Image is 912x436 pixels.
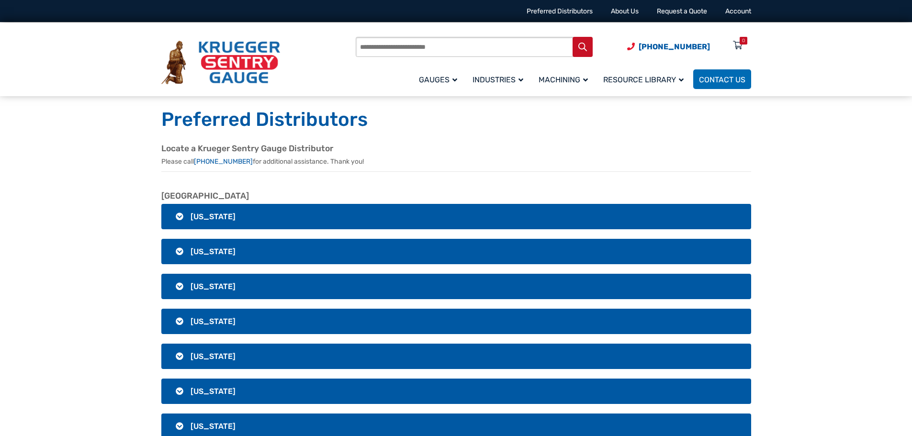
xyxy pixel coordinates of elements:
h2: [GEOGRAPHIC_DATA] [161,191,751,201]
a: Industries [467,68,533,90]
h1: Preferred Distributors [161,108,751,132]
a: Account [725,7,751,15]
a: Resource Library [597,68,693,90]
span: [PHONE_NUMBER] [639,42,710,51]
span: [US_STATE] [191,212,236,221]
a: Request a Quote [657,7,707,15]
a: Phone Number (920) 434-8860 [627,41,710,53]
a: Gauges [413,68,467,90]
span: [US_STATE] [191,317,236,326]
span: [US_STATE] [191,282,236,291]
span: [US_STATE] [191,422,236,431]
span: Machining [539,75,588,84]
span: Gauges [419,75,457,84]
img: Krueger Sentry Gauge [161,41,280,85]
p: Please call for additional assistance. Thank you! [161,157,751,167]
h2: Locate a Krueger Sentry Gauge Distributor [161,144,751,154]
div: 0 [742,37,745,45]
span: Contact Us [699,75,745,84]
span: Industries [473,75,523,84]
span: Resource Library [603,75,684,84]
span: [US_STATE] [191,352,236,361]
a: About Us [611,7,639,15]
span: [US_STATE] [191,247,236,256]
a: [PHONE_NUMBER] [194,157,253,166]
a: Contact Us [693,69,751,89]
span: [US_STATE] [191,387,236,396]
a: Preferred Distributors [527,7,593,15]
a: Machining [533,68,597,90]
